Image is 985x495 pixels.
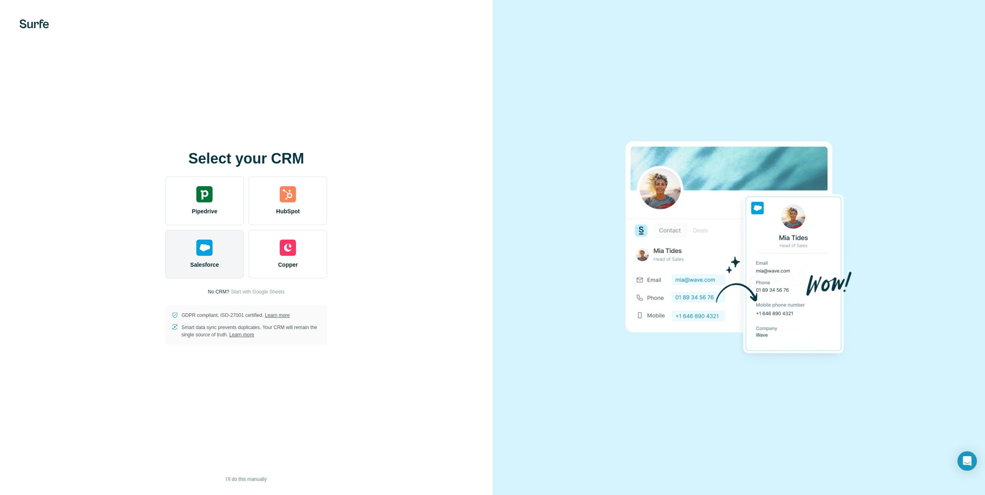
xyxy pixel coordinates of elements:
img: salesforce's logo [196,240,213,256]
span: HubSpot [276,207,300,215]
img: hubspot's logo [280,186,296,202]
h1: Select your CRM [165,151,327,167]
span: Copper [278,261,298,269]
p: GDPR compliant. ISO-27001 certified. [181,312,289,319]
a: Learn more [229,332,254,338]
p: No CRM? [208,288,230,295]
a: Learn more [265,312,289,318]
img: copper's logo [280,240,296,256]
span: I’ll do this manually [226,476,267,483]
img: Surfe's logo [19,19,49,28]
img: pipedrive's logo [196,186,213,202]
span: Pipedrive [192,207,217,215]
button: Start with Google Sheets [231,288,285,295]
p: Smart data sync prevents duplicates. Your CRM will remain the single source of truth. [181,324,321,338]
img: SALESFORCE image [625,127,852,368]
button: I’ll do this manually [220,473,272,485]
div: Open Intercom Messenger [957,451,977,471]
span: Salesforce [190,261,219,269]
